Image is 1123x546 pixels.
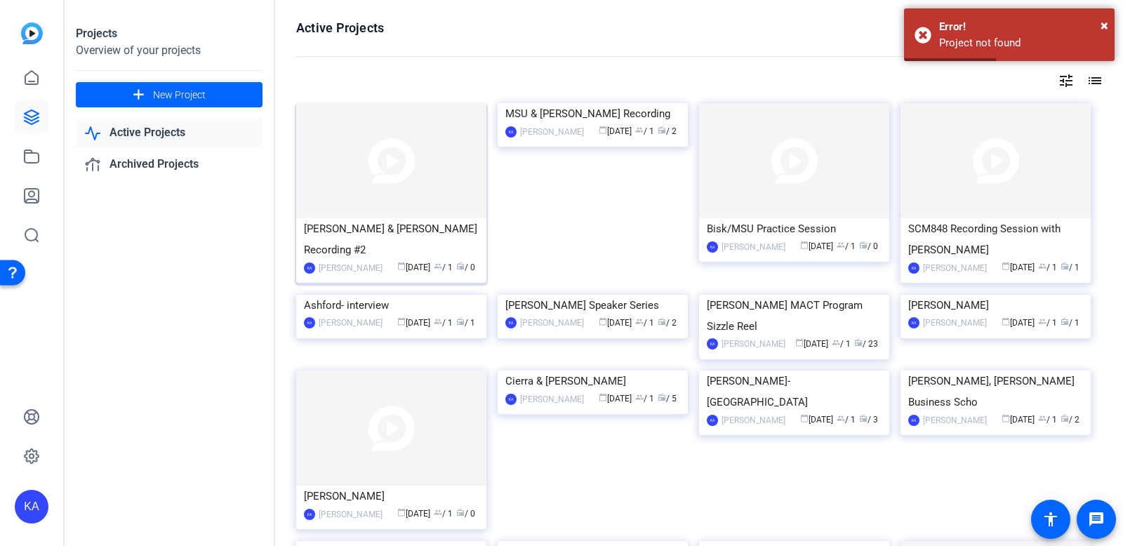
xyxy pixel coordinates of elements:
[1061,415,1079,425] span: / 2
[635,394,654,404] span: / 1
[520,392,584,406] div: [PERSON_NAME]
[837,415,856,425] span: / 1
[722,240,785,254] div: [PERSON_NAME]
[1061,262,1079,272] span: / 1
[15,490,48,524] div: KA
[800,414,809,422] span: calendar_today
[795,338,804,347] span: calendar_today
[599,393,607,401] span: calendar_today
[635,126,654,136] span: / 1
[456,318,475,328] span: / 1
[456,509,475,519] span: / 0
[800,241,833,251] span: [DATE]
[456,508,465,517] span: radio
[635,126,644,134] span: group
[908,371,1083,413] div: [PERSON_NAME], [PERSON_NAME] Business Scho
[658,394,677,404] span: / 5
[722,413,785,427] div: [PERSON_NAME]
[304,262,315,274] div: KA
[837,241,845,249] span: group
[1002,318,1035,328] span: [DATE]
[434,509,453,519] span: / 1
[456,317,465,326] span: radio
[505,394,517,405] div: KA
[658,126,677,136] span: / 2
[635,317,644,326] span: group
[397,317,406,326] span: calendar_today
[832,338,840,347] span: group
[859,415,878,425] span: / 3
[520,316,584,330] div: [PERSON_NAME]
[505,295,680,316] div: [PERSON_NAME] Speaker Series
[1038,262,1046,270] span: group
[722,337,785,351] div: [PERSON_NAME]
[854,339,878,349] span: / 23
[1038,317,1046,326] span: group
[1101,15,1108,36] button: Close
[397,262,430,272] span: [DATE]
[923,316,987,330] div: [PERSON_NAME]
[153,88,206,102] span: New Project
[795,339,828,349] span: [DATE]
[130,86,147,104] mat-icon: add
[434,318,453,328] span: / 1
[908,415,919,426] div: KA
[1058,72,1075,89] mat-icon: tune
[397,262,406,270] span: calendar_today
[635,318,654,328] span: / 1
[1061,317,1069,326] span: radio
[859,241,878,251] span: / 0
[76,119,263,147] a: Active Projects
[707,218,882,239] div: Bisk/MSU Practice Session
[1038,414,1046,422] span: group
[1085,72,1102,89] mat-icon: list
[1038,415,1057,425] span: / 1
[599,126,607,134] span: calendar_today
[304,295,479,316] div: Ashford- interview
[76,42,263,59] div: Overview of your projects
[1088,511,1105,528] mat-icon: message
[658,318,677,328] span: / 2
[76,150,263,179] a: Archived Projects
[296,20,384,36] h1: Active Projects
[1002,262,1010,270] span: calendar_today
[599,318,632,328] span: [DATE]
[939,35,1104,51] div: Project not found
[832,339,851,349] span: / 1
[859,414,868,422] span: radio
[456,262,475,272] span: / 0
[319,507,383,521] div: [PERSON_NAME]
[319,261,383,275] div: [PERSON_NAME]
[1061,414,1069,422] span: radio
[658,126,666,134] span: radio
[1002,317,1010,326] span: calendar_today
[635,393,644,401] span: group
[1061,318,1079,328] span: / 1
[599,317,607,326] span: calendar_today
[707,338,718,349] div: KA
[800,415,833,425] span: [DATE]
[1002,414,1010,422] span: calendar_today
[505,103,680,124] div: MSU & [PERSON_NAME] Recording
[1038,262,1057,272] span: / 1
[707,241,718,253] div: KA
[599,394,632,404] span: [DATE]
[800,241,809,249] span: calendar_today
[304,218,479,260] div: [PERSON_NAME] & [PERSON_NAME] Recording #2
[304,317,315,328] div: KA
[1002,415,1035,425] span: [DATE]
[908,295,1083,316] div: [PERSON_NAME]
[923,413,987,427] div: [PERSON_NAME]
[1038,318,1057,328] span: / 1
[658,393,666,401] span: radio
[837,241,856,251] span: / 1
[599,126,632,136] span: [DATE]
[520,125,584,139] div: [PERSON_NAME]
[908,317,919,328] div: KA
[854,338,863,347] span: radio
[76,25,263,42] div: Projects
[456,262,465,270] span: radio
[434,317,442,326] span: group
[505,126,517,138] div: KA
[434,508,442,517] span: group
